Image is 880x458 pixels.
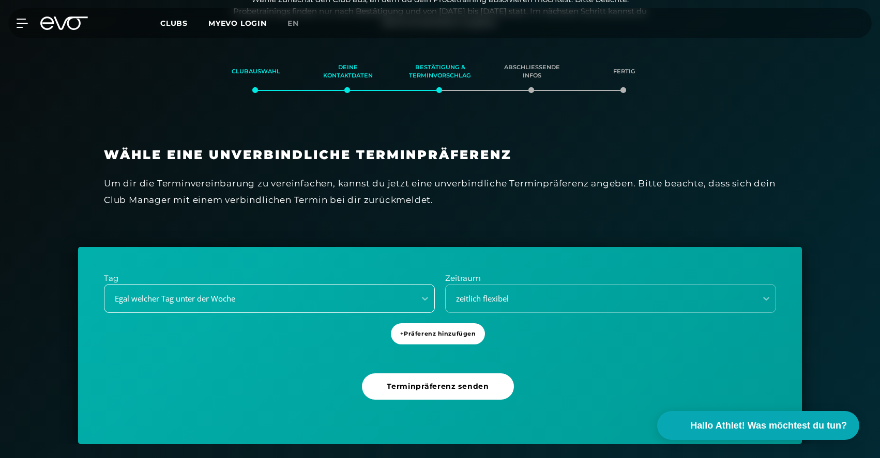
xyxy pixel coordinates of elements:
[362,373,518,418] a: Terminpräferenz senden
[657,411,859,440] button: Hallo Athlet! Was möchtest du tun?
[499,58,565,86] div: Abschließende Infos
[104,175,776,209] div: Um dir die Terminvereinbarung zu vereinfachen, kannst du jetzt eine unverbindliche Terminpräferen...
[160,19,188,28] span: Clubs
[407,58,473,86] div: Bestätigung & Terminvorschlag
[447,293,749,305] div: zeitlich flexibel
[160,18,208,28] a: Clubs
[104,147,776,163] h3: Wähle eine unverbindliche Terminpräferenz
[223,58,289,86] div: Clubauswahl
[391,323,490,363] a: +Präferenz hinzufügen
[105,293,408,305] div: Egal welcher Tag unter der Woche
[445,273,776,285] p: Zeitraum
[104,273,435,285] p: Tag
[208,19,267,28] a: MYEVO LOGIN
[400,329,476,338] span: + Präferenz hinzufügen
[387,381,489,392] span: Terminpräferenz senden
[287,19,299,28] span: en
[690,419,847,433] span: Hallo Athlet! Was möchtest du tun?
[591,58,657,86] div: Fertig
[315,58,381,86] div: Deine Kontaktdaten
[287,18,311,29] a: en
